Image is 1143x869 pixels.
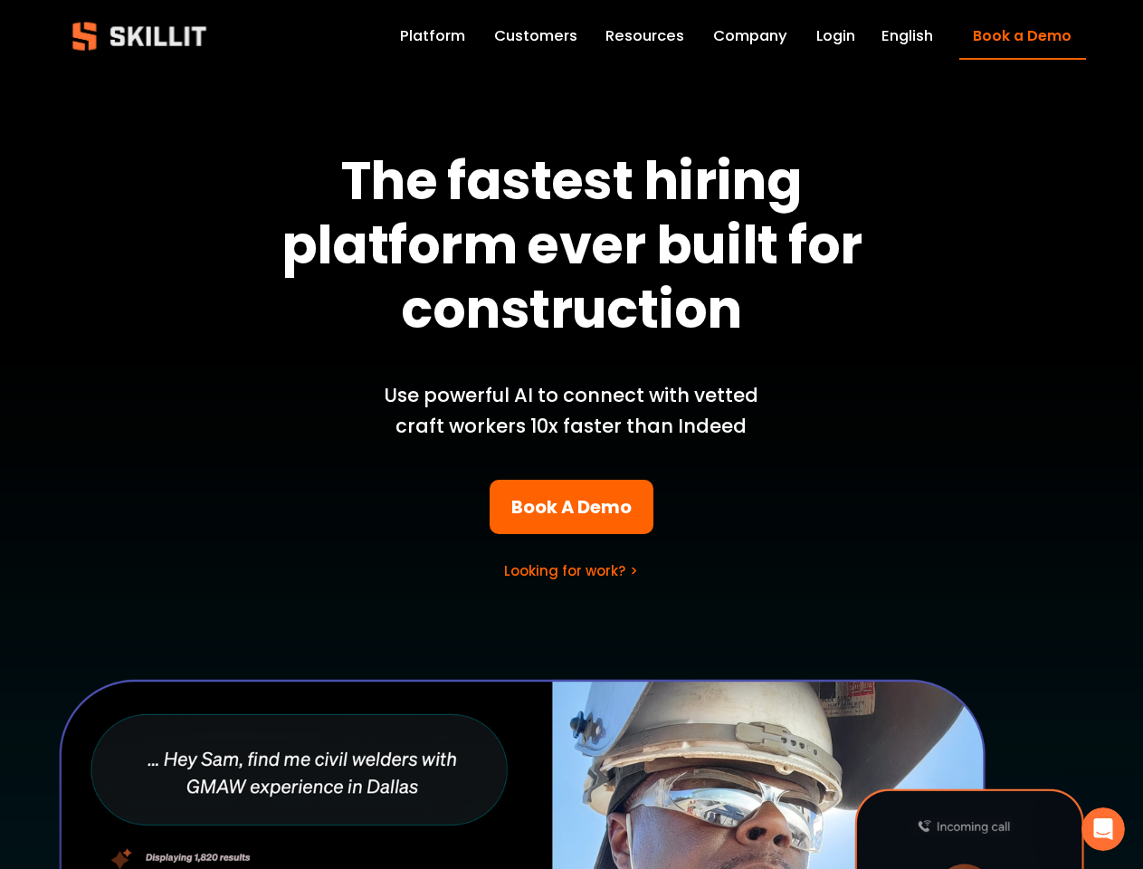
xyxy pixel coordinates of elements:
a: Customers [494,24,577,49]
a: Book a Demo [959,14,1086,60]
a: Book A Demo [490,480,652,534]
strong: The fastest hiring platform ever built for construction [281,145,872,346]
a: Login [816,24,855,49]
a: Looking for work? > [504,561,638,580]
a: folder dropdown [605,24,684,49]
span: Resources [605,25,684,48]
span: English [881,25,933,48]
a: Company [713,24,787,49]
iframe: Intercom live chat [1081,807,1125,851]
a: Platform [400,24,465,49]
p: Use powerful AI to connect with vetted craft workers 10x faster than Indeed [360,380,783,442]
div: language picker [881,24,933,49]
img: Skillit [57,9,222,63]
